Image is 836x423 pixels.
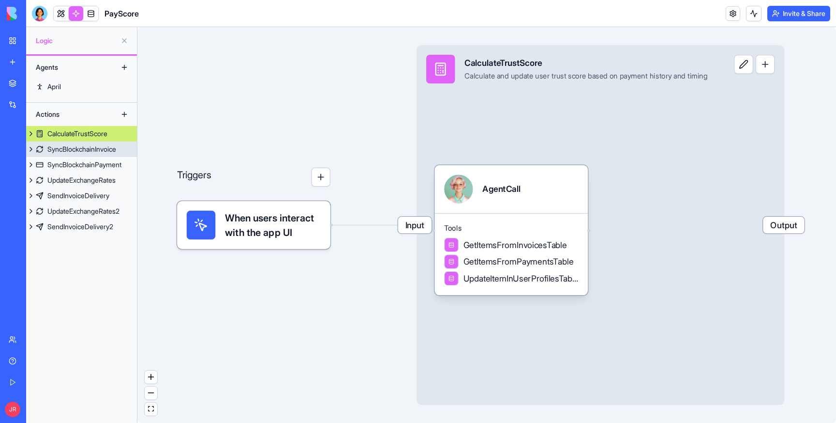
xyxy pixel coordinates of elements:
img: logo [7,7,67,20]
a: SendInvoiceDelivery [26,188,137,204]
a: SendInvoiceDelivery2 [26,219,137,235]
a: SyncBlockchainPayment [26,157,137,172]
a: UpdateExchangeRates2 [26,204,137,219]
span: When users interact with the app UI [225,211,321,239]
span: GetItemsFromPaymentsTable [463,256,574,268]
button: zoom in [145,371,157,384]
div: UpdateExchangeRates2 [47,206,119,216]
button: fit view [145,403,157,416]
div: CalculateTrustScore [464,57,708,69]
span: Logic [36,36,117,46]
span: JR [5,402,20,417]
div: SendInvoiceDelivery2 [47,222,113,232]
div: AgentCallToolsGetItemsFromInvoicesTableGetItemsFromPaymentsTableUpdateItemInUserProfilesTable [434,165,588,296]
span: Input [398,217,432,234]
a: CalculateTrustScore [26,126,137,141]
div: SyncBlockchainInvoice [47,144,116,154]
span: Tools [444,223,578,233]
span: GetItemsFromInvoicesTable [463,239,567,251]
div: SendInvoiceDelivery [47,191,109,201]
div: April [47,82,61,92]
button: zoom out [145,387,157,400]
a: SyncBlockchainInvoice [26,141,137,157]
div: InputCalculateTrustScoreCalculate and update user trust score based on payment history and timing... [417,45,784,405]
div: Calculate and update user trust score based on payment history and timing [464,72,708,81]
div: UpdateExchangeRates [47,175,116,185]
div: Triggers [177,129,330,249]
button: Invite & Share [767,6,830,21]
div: CalculateTrustScore [47,129,107,139]
span: PayScore [104,8,139,19]
p: Triggers [177,168,211,187]
div: SyncBlockchainPayment [47,160,121,170]
a: April [26,79,137,94]
span: UpdateItemInUserProfilesTable [463,272,579,284]
span: Output [763,217,804,234]
a: UpdateExchangeRates [26,172,137,188]
div: AgentCall [482,183,520,195]
div: When users interact with the app UI [177,201,330,249]
div: Agents [31,60,108,75]
div: Actions [31,107,108,122]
